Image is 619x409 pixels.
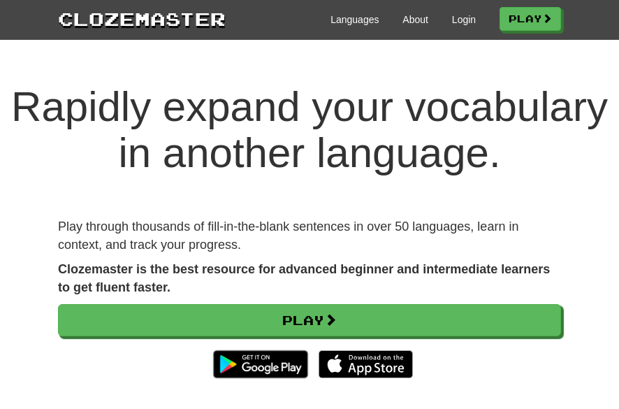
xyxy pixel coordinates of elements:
strong: Clozemaster is the best resource for advanced beginner and intermediate learners to get fluent fa... [58,262,550,294]
a: About [402,13,428,27]
img: Get it on Google Play [206,343,314,385]
p: Play through thousands of fill-in-the-blank sentences in over 50 languages, learn in context, and... [58,218,561,254]
a: Login [452,13,476,27]
img: Download_on_the_App_Store_Badge_US-UK_135x40-25178aeef6eb6b83b96f5f2d004eda3bffbb37122de64afbaef7... [319,350,413,378]
a: Play [500,7,561,31]
a: Play [58,304,561,336]
a: Languages [330,13,379,27]
a: Clozemaster [58,6,226,31]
